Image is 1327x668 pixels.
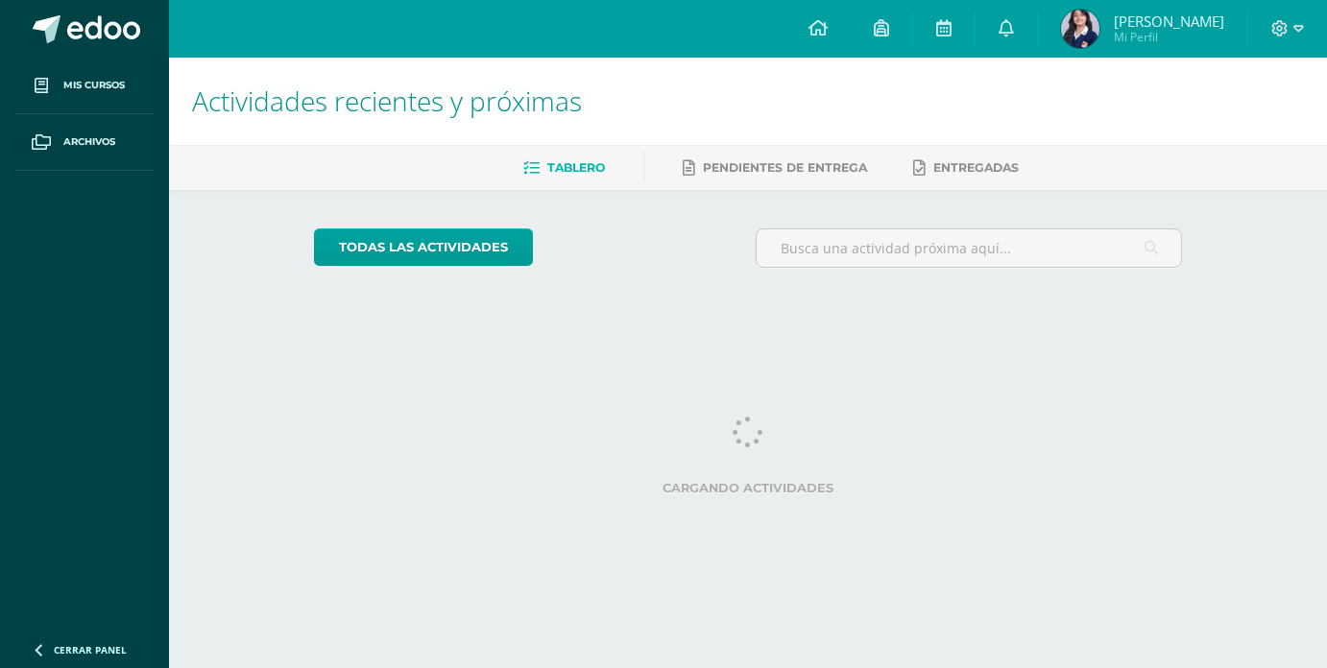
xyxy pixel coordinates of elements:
a: Entregadas [913,153,1019,183]
img: be204d0af1a65b80fd24d59c432c642a.png [1061,10,1099,48]
label: Cargando actividades [314,481,1183,495]
a: Mis cursos [15,58,154,114]
span: Tablero [547,160,605,175]
a: Tablero [523,153,605,183]
span: Cerrar panel [54,643,127,656]
span: Mi Perfil [1114,29,1224,45]
a: todas las Actividades [314,228,533,266]
span: Entregadas [933,160,1019,175]
span: Archivos [63,134,115,150]
span: Mis cursos [63,78,125,93]
span: Actividades recientes y próximas [192,83,582,119]
span: Pendientes de entrega [703,160,867,175]
a: Pendientes de entrega [683,153,867,183]
a: Archivos [15,114,154,171]
input: Busca una actividad próxima aquí... [757,229,1182,267]
span: [PERSON_NAME] [1114,12,1224,31]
